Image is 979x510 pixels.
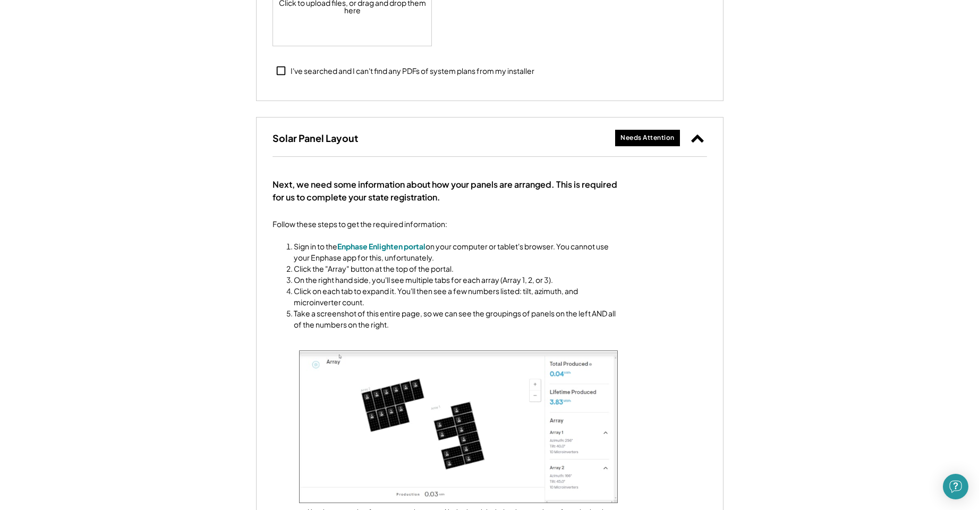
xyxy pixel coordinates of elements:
[943,474,968,499] div: Open Intercom Messenger
[294,308,618,330] li: Take a screenshot of this entire page, so we can see the groupings of panels on the left AND all ...
[273,219,618,330] div: Follow these steps to get the required information:
[337,241,425,251] a: Enphase Enlighten portal
[294,286,618,308] li: Click on each tab to expand it. You'll then see a few numbers listed: tilt, azimuth, and microinv...
[294,263,618,274] li: Click the "Array" button at the top of the portal.
[291,66,534,77] div: I've searched and I can't find any PDFs of system plans from my installer
[273,132,358,144] h3: Solar Panel Layout
[300,351,617,503] img: enphase-example.png
[273,178,618,204] div: Next, we need some information about how your panels are arranged. This is required for us to com...
[294,241,618,263] li: Sign in to the on your computer or tablet's browser. You cannot use your Enphase app for this, un...
[620,133,675,143] div: Needs Attention
[294,274,618,286] li: On the right hand side, you'll see multiple tabs for each array (Array 1, 2, or 3).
